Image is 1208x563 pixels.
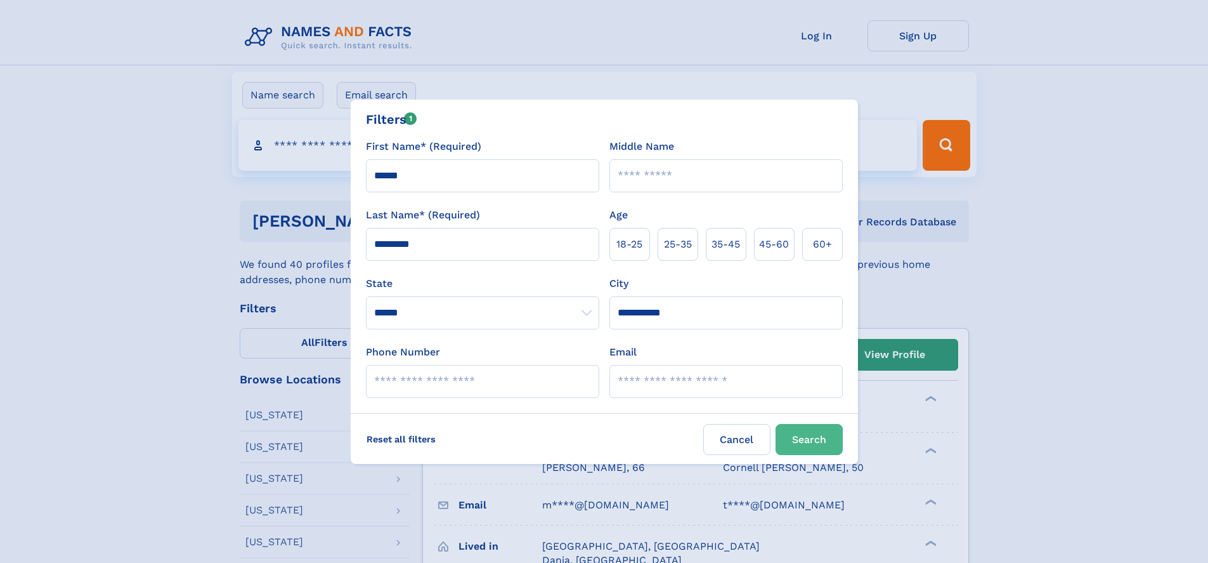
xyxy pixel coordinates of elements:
label: Cancel [703,424,770,455]
span: 18‑25 [616,237,642,252]
span: 60+ [813,237,832,252]
label: Age [609,208,628,223]
span: 25‑35 [664,237,692,252]
span: 45‑60 [759,237,789,252]
label: State [366,276,599,291]
label: Reset all filters [358,424,444,454]
label: Phone Number [366,345,440,360]
button: Search [776,424,843,455]
span: 35‑45 [711,237,740,252]
label: Email [609,345,637,360]
label: Middle Name [609,139,674,154]
label: First Name* (Required) [366,139,481,154]
label: City [609,276,628,291]
div: Filters [366,110,417,129]
label: Last Name* (Required) [366,208,480,223]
